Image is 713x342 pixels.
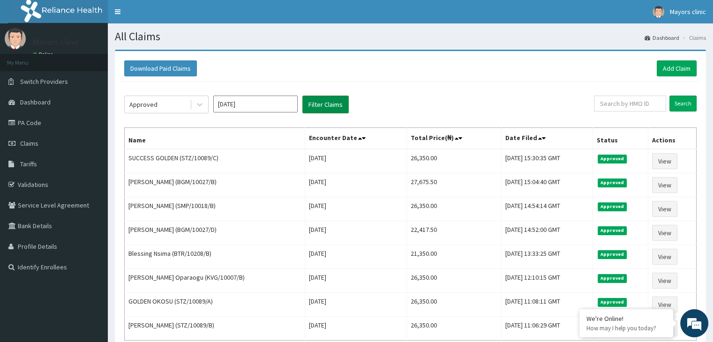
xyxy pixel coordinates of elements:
th: Total Price(₦) [407,128,502,149]
th: Status [593,128,648,149]
td: [DATE] [305,245,407,269]
div: Minimize live chat window [154,5,176,27]
a: Add Claim [657,60,697,76]
td: 26,350.00 [407,317,502,341]
span: Approved [598,155,627,163]
p: Mayors clinic [33,38,79,46]
a: View [652,153,677,169]
td: 26,350.00 [407,269,502,293]
td: [PERSON_NAME] (STZ/10089/B) [125,317,305,341]
td: GOLDEN OKOSU (STZ/10089/A) [125,293,305,317]
input: Search [669,96,697,112]
th: Actions [648,128,696,149]
span: Approved [598,274,627,283]
img: d_794563401_company_1708531726252_794563401 [17,47,38,70]
textarea: Type your message and hit 'Enter' [5,236,179,269]
a: View [652,273,677,289]
td: [DATE] 13:33:25 GMT [502,245,593,269]
td: Blessing Nsima (BTR/10208/B) [125,245,305,269]
td: [DATE] [305,173,407,197]
span: Approved [598,226,627,235]
td: 21,350.00 [407,245,502,269]
span: We're online! [54,108,129,203]
span: Mayors clinic [670,7,706,16]
span: Dashboard [20,98,51,106]
span: Tariffs [20,160,37,168]
button: Download Paid Claims [124,60,197,76]
li: Claims [680,34,706,42]
td: 26,350.00 [407,293,502,317]
div: Approved [129,100,158,109]
span: Approved [598,178,627,187]
td: [DATE] [305,317,407,341]
span: Claims [20,139,38,148]
td: [DATE] [305,269,407,293]
a: View [652,249,677,265]
td: [DATE] 14:54:14 GMT [502,197,593,221]
p: How may I help you today? [586,324,666,332]
div: We're Online! [586,314,666,323]
h1: All Claims [115,30,706,43]
span: Switch Providers [20,77,68,86]
td: [DATE] 15:30:35 GMT [502,149,593,173]
input: Select Month and Year [213,96,298,112]
td: 27,675.50 [407,173,502,197]
td: [DATE] [305,293,407,317]
td: [DATE] [305,221,407,245]
a: View [652,225,677,241]
img: User Image [5,28,26,49]
td: 26,350.00 [407,197,502,221]
th: Encounter Date [305,128,407,149]
span: Approved [598,202,627,211]
td: [DATE] 12:10:15 GMT [502,269,593,293]
a: Dashboard [645,34,679,42]
td: [PERSON_NAME] (SMP/10018/B) [125,197,305,221]
a: View [652,177,677,193]
td: SUCCESS GOLDEN (STZ/10089/C) [125,149,305,173]
td: [DATE] 15:04:40 GMT [502,173,593,197]
td: [DATE] [305,149,407,173]
td: 26,350.00 [407,149,502,173]
td: [PERSON_NAME] (BGM/10027/B) [125,173,305,197]
button: Filter Claims [302,96,349,113]
td: [PERSON_NAME] Oparaogu (KVG/10007/B) [125,269,305,293]
a: Online [33,51,55,58]
th: Date Filed [502,128,593,149]
td: [DATE] 14:52:00 GMT [502,221,593,245]
input: Search by HMO ID [594,96,666,112]
td: [DATE] [305,197,407,221]
a: View [652,297,677,312]
div: Chat with us now [49,52,158,65]
td: 22,417.50 [407,221,502,245]
span: Approved [598,250,627,259]
td: [PERSON_NAME] (BGM/10027/D) [125,221,305,245]
img: User Image [653,6,664,18]
span: Approved [598,298,627,306]
a: View [652,201,677,217]
td: [DATE] 11:06:29 GMT [502,317,593,341]
td: [DATE] 11:08:11 GMT [502,293,593,317]
th: Name [125,128,305,149]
